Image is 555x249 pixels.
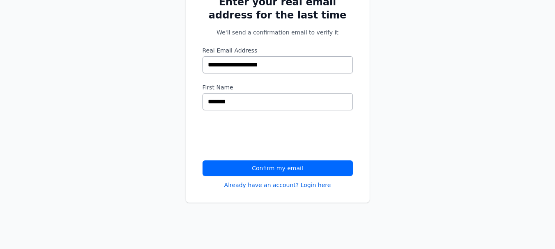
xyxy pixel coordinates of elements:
[203,120,327,152] iframe: reCAPTCHA
[203,160,353,176] button: Confirm my email
[224,181,331,189] a: Already have an account? Login here
[203,83,353,91] label: First Name
[203,46,353,55] label: Real Email Address
[203,28,353,37] p: We'll send a confirmation email to verify it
